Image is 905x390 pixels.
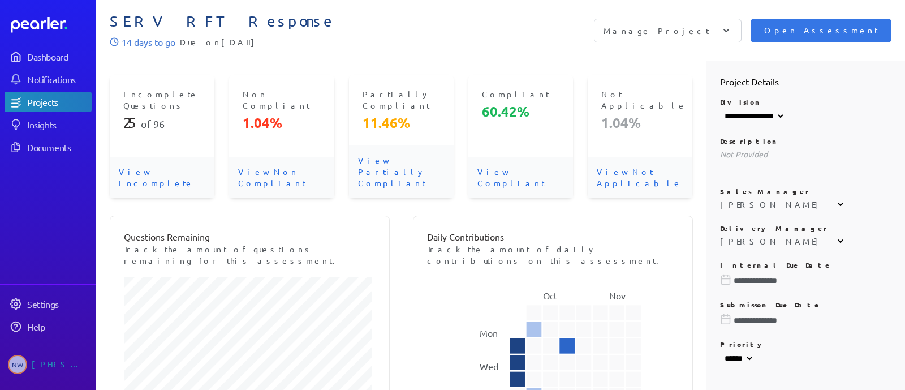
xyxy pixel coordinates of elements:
[27,51,90,62] div: Dashboard
[480,361,498,372] text: Wed
[427,230,679,243] p: Daily Contributions
[720,224,892,233] p: Delivery Manager
[601,114,679,132] p: 1.04%
[427,243,679,266] p: Track the amount of daily contributions on this assessment.
[5,46,92,67] a: Dashboard
[229,157,334,198] p: View Non Compliant
[720,315,892,326] input: Please choose a due date
[543,290,558,301] text: Oct
[720,75,892,88] h2: Project Details
[124,230,376,243] p: Questions Remaining
[720,187,892,196] p: Sales Manager
[720,275,892,286] input: Please choose a due date
[609,290,626,301] text: Nov
[751,19,891,42] button: Open Assessment
[588,157,692,198] p: View Not Applicable
[720,97,892,106] p: Division
[5,137,92,157] a: Documents
[720,149,768,159] span: Not Provided
[363,88,440,111] p: Partially Compliant
[720,235,824,247] div: [PERSON_NAME]
[5,316,92,337] a: Help
[11,17,92,33] a: Dashboard
[27,119,90,130] div: Insights
[720,300,892,309] p: Submisson Due Date
[27,321,90,332] div: Help
[601,88,679,111] p: Not Applicable
[720,199,824,210] div: [PERSON_NAME]
[5,69,92,89] a: Notifications
[27,96,90,108] div: Projects
[27,298,90,310] div: Settings
[720,136,892,145] p: Description
[243,114,320,132] p: 1.04%
[720,340,892,349] p: Priority
[123,114,141,131] span: 25
[363,114,440,132] p: 11.46%
[32,355,88,374] div: [PERSON_NAME]
[482,88,559,100] p: Compliant
[110,12,501,31] span: SERV RFT Response
[468,157,573,198] p: View Compliant
[720,260,892,269] p: Internal Due Date
[5,114,92,135] a: Insights
[110,157,214,198] p: View Incomplete
[8,355,27,374] span: Nick Walker
[153,118,165,130] span: 96
[27,74,90,85] div: Notifications
[764,24,878,37] span: Open Assessment
[122,35,175,49] p: 14 days to go
[27,142,90,153] div: Documents
[5,92,92,112] a: Projects
[482,102,559,121] p: 60.42%
[123,88,201,111] p: Incomplete Questions
[5,350,92,379] a: NW[PERSON_NAME]
[180,35,260,49] span: Due on [DATE]
[349,145,454,198] p: View Partially Compliant
[123,114,201,132] p: of
[124,243,376,266] p: Track the amount of questions remaining for this assessment.
[5,294,92,314] a: Settings
[243,88,320,111] p: Non Compliant
[480,327,498,338] text: Mon
[604,25,709,36] p: Manage Project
